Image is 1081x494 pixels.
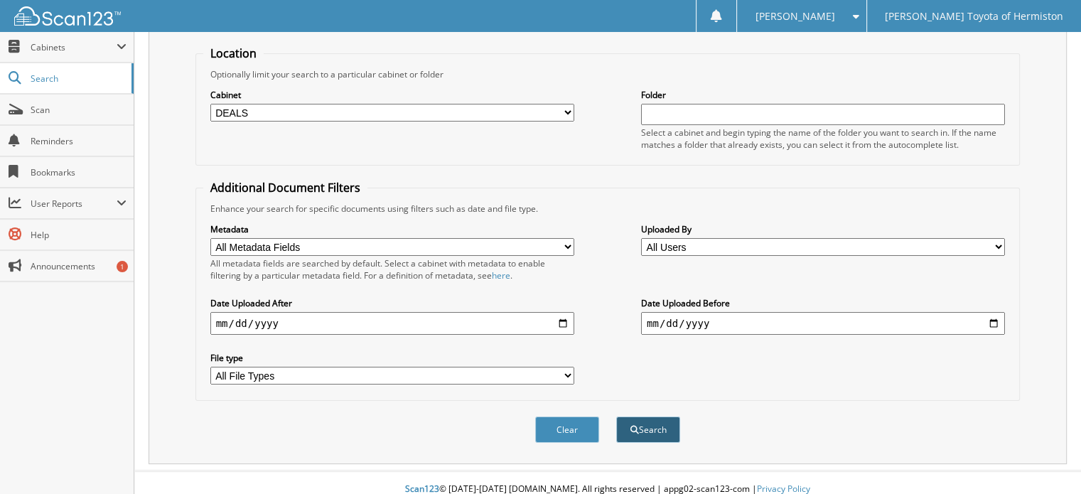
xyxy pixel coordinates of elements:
[203,203,1013,215] div: Enhance your search for specific documents using filters such as date and file type.
[31,41,117,53] span: Cabinets
[1010,426,1081,494] iframe: Chat Widget
[203,180,367,195] legend: Additional Document Filters
[210,223,574,235] label: Metadata
[492,269,510,281] a: here
[885,12,1063,21] span: [PERSON_NAME] Toyota of Hermiston
[210,297,574,309] label: Date Uploaded After
[641,312,1005,335] input: end
[31,73,124,85] span: Search
[31,135,127,147] span: Reminders
[117,261,128,272] div: 1
[203,45,264,61] legend: Location
[616,417,680,443] button: Search
[755,12,834,21] span: [PERSON_NAME]
[203,68,1013,80] div: Optionally limit your search to a particular cabinet or folder
[535,417,599,443] button: Clear
[210,312,574,335] input: start
[641,223,1005,235] label: Uploaded By
[31,166,127,178] span: Bookmarks
[210,257,574,281] div: All metadata fields are searched by default. Select a cabinet with metadata to enable filtering b...
[14,6,121,26] img: scan123-logo-white.svg
[641,127,1005,151] div: Select a cabinet and begin typing the name of the folder you want to search in. If the name match...
[31,260,127,272] span: Announcements
[210,89,574,101] label: Cabinet
[641,89,1005,101] label: Folder
[210,352,574,364] label: File type
[31,198,117,210] span: User Reports
[641,297,1005,309] label: Date Uploaded Before
[31,229,127,241] span: Help
[31,104,127,116] span: Scan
